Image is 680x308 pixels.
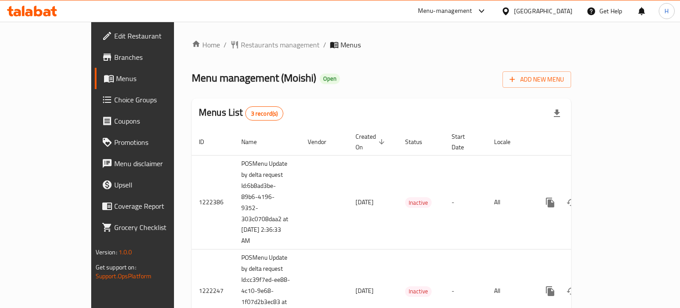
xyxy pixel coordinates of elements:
li: / [224,39,227,50]
span: H [665,6,668,16]
span: Choice Groups [114,94,198,105]
span: Promotions [114,137,198,148]
span: Upsell [114,179,198,190]
span: Restaurants management [241,39,320,50]
span: Created On [355,131,387,152]
span: Add New Menu [510,74,564,85]
div: Total records count [245,106,284,121]
a: Promotions [95,132,205,153]
a: Edit Restaurant [95,25,205,47]
span: [DATE] [355,285,374,296]
span: Menus [340,39,361,50]
span: Get support on: [96,261,136,273]
a: Coverage Report [95,195,205,217]
span: Menus [116,73,198,84]
button: Add New Menu [502,71,571,88]
span: Menu management ( Moishi ) [192,68,316,88]
div: Inactive [405,286,432,297]
a: Menu disclaimer [95,153,205,174]
nav: breadcrumb [192,39,571,50]
td: POSMenu Update by delta request Id:6b8ad3be-89b6-4196-9352-303c0708daa2 at [DATE] 2:36:33 AM [234,155,301,250]
a: Branches [95,47,205,68]
span: Inactive [405,286,432,296]
span: ID [199,136,216,147]
td: - [444,155,487,250]
a: Choice Groups [95,89,205,110]
a: Support.OpsPlatform [96,270,152,282]
a: Upsell [95,174,205,195]
span: Status [405,136,434,147]
div: Export file [546,103,568,124]
a: Restaurants management [230,39,320,50]
span: 1.0.0 [119,246,132,258]
li: / [323,39,326,50]
th: Actions [533,129,632,156]
span: Start Date [452,131,476,152]
span: Menu disclaimer [114,158,198,169]
a: Home [192,39,220,50]
a: Coupons [95,110,205,132]
span: Grocery Checklist [114,222,198,233]
button: Change Status [561,192,582,213]
div: Open [320,74,340,84]
span: 3 record(s) [246,109,283,118]
div: [GEOGRAPHIC_DATA] [514,6,572,16]
span: Inactive [405,198,432,208]
button: more [540,192,561,213]
span: Vendor [308,136,338,147]
span: Name [241,136,268,147]
button: more [540,281,561,302]
div: Inactive [405,197,432,208]
div: Menu-management [418,6,472,16]
span: Branches [114,52,198,62]
span: Version: [96,246,117,258]
span: [DATE] [355,196,374,208]
td: All [487,155,533,250]
h2: Menus List [199,106,283,121]
span: Locale [494,136,522,147]
a: Menus [95,68,205,89]
span: Coverage Report [114,201,198,211]
span: Edit Restaurant [114,31,198,41]
td: 1222386 [192,155,234,250]
span: Coupons [114,116,198,126]
a: Grocery Checklist [95,217,205,238]
span: Open [320,75,340,82]
button: Change Status [561,281,582,302]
